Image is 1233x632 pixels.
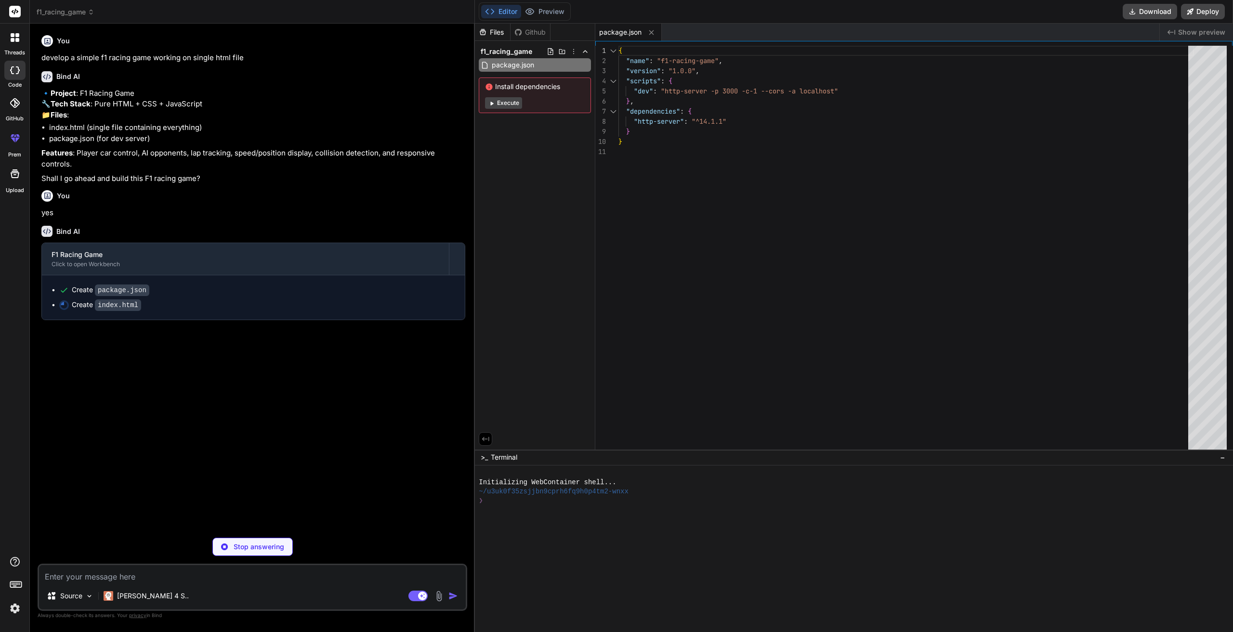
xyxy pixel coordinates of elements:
div: F1 Racing Game [52,250,439,259]
label: Upload [6,186,24,194]
p: yes [41,207,465,219]
div: 8 [595,116,606,127]
button: Execute [485,97,522,109]
div: Create [72,285,149,295]
span: } [626,97,630,105]
span: Show preview [1178,27,1225,37]
span: : [680,107,684,116]
strong: Files [51,110,67,119]
label: prem [8,151,21,159]
strong: Tech Stack [51,99,91,108]
span: − [1220,452,1225,462]
button: F1 Racing GameClick to open Workbench [42,243,449,275]
strong: Project [51,89,76,98]
label: threads [4,49,25,57]
div: 1 [595,46,606,56]
span: privacy [129,612,146,618]
h6: Bind AI [56,72,80,81]
li: package.json (for dev server) [49,133,465,144]
div: 3 [595,66,606,76]
h6: Bind AI [56,227,80,236]
button: Download [1123,4,1177,19]
span: f1_racing_game [481,47,532,56]
h6: You [57,36,70,46]
span: "f1-racing-game" [657,56,719,65]
span: "name" [626,56,649,65]
button: Editor [481,5,521,18]
img: attachment [433,591,445,602]
img: icon [448,591,458,601]
span: { [618,46,622,55]
img: Pick Models [85,592,93,600]
code: index.html [95,299,141,311]
span: { [669,77,672,85]
p: Stop answering [234,542,284,552]
p: develop a simple f1 racing game working on single html file [41,52,465,64]
img: Claude 4 Sonnet [104,591,113,601]
div: 2 [595,56,606,66]
strong: Features [41,148,73,157]
button: Preview [521,5,568,18]
button: − [1218,450,1227,465]
h6: You [57,191,70,201]
span: "dependencies" [626,107,680,116]
div: Click to open Workbench [52,260,439,268]
span: "scripts" [626,77,661,85]
span: ❯ [479,496,484,505]
span: , [695,66,699,75]
label: GitHub [6,115,24,123]
li: index.html (single file containing everything) [49,122,465,133]
div: Click to collapse the range. [607,106,619,116]
span: "dev" [634,87,653,95]
span: , [630,97,634,105]
p: Shall I go ahead and build this F1 racing game? [41,173,465,184]
div: 11 [595,147,606,157]
div: Create [72,300,141,310]
code: package.json [95,284,149,296]
span: "http-server -p 3000 -c-1 --cors -a localhost" [661,87,838,95]
p: [PERSON_NAME] 4 S.. [117,591,189,601]
span: "^14.1.1" [692,117,726,126]
span: : [661,77,665,85]
p: 🔹 : F1 Racing Game 🔧 : Pure HTML + CSS + JavaScript 📁 : [41,88,465,121]
span: "1.0.0" [669,66,695,75]
span: package.json [599,27,642,37]
span: , [719,56,722,65]
span: } [618,137,622,146]
p: Always double-check its answers. Your in Bind [38,611,467,620]
div: Click to collapse the range. [607,76,619,86]
span: : [661,66,665,75]
span: "version" [626,66,661,75]
span: "http-server" [634,117,684,126]
span: >_ [481,452,488,462]
div: 5 [595,86,606,96]
div: 7 [595,106,606,116]
span: Install dependencies [485,82,585,91]
div: Github [511,27,550,37]
div: Click to collapse the range. [607,46,619,56]
span: ~/u3uk0f35zsjjbn9cprh6fq9h0p4tm2-wnxx [479,487,629,496]
span: : [649,56,653,65]
span: : [684,117,688,126]
span: Terminal [491,452,517,462]
div: 6 [595,96,606,106]
p: Source [60,591,82,601]
label: code [8,81,22,89]
div: 9 [595,127,606,137]
p: : Player car control, AI opponents, lap tracking, speed/position display, collision detection, an... [41,148,465,169]
span: Initializing WebContainer shell... [479,478,616,487]
span: { [688,107,692,116]
button: Deploy [1181,4,1225,19]
span: } [626,127,630,136]
div: 10 [595,137,606,147]
span: f1_racing_game [37,7,94,17]
div: 4 [595,76,606,86]
div: Files [475,27,510,37]
span: package.json [491,59,535,71]
span: : [653,87,657,95]
img: settings [7,600,23,617]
